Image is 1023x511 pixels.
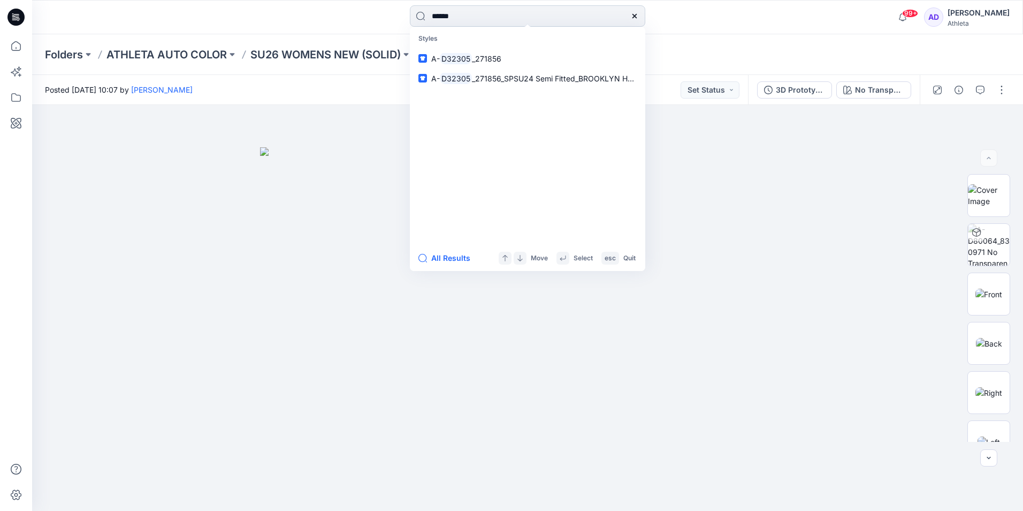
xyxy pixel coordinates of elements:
img: A-D80064_830971 No Transparency [968,224,1010,266]
a: A-D32305_271856_SPSU24 Semi Fitted_BROOKLYN HEIGHTS HR SHORT PROTO [412,69,643,88]
a: Folders [45,47,83,62]
img: Right [975,387,1002,399]
p: Quit [623,253,636,264]
img: Back [976,338,1002,349]
a: [PERSON_NAME] [131,85,193,94]
p: esc [605,253,616,264]
span: _271856_SPSU24 Semi Fitted_BROOKLYN HEIGHTS HR SHORT PROTO [472,74,723,83]
a: A-D32305_271856 [412,49,643,69]
div: AD [924,7,943,27]
a: ATHLETA AUTO COLOR [106,47,227,62]
span: _271856 [472,54,501,63]
button: Details [950,81,967,99]
img: Cover Image [968,184,1010,207]
button: 3D Prototype Sample [757,81,832,99]
img: Front [975,289,1002,300]
mark: D32305 [440,72,472,85]
div: 3D Prototype Sample [776,84,825,96]
span: A- [431,74,440,83]
p: Move [531,253,548,264]
img: Left [978,437,1000,448]
span: 99+ [902,9,918,18]
span: Posted [DATE] 10:07 by [45,84,193,95]
button: All Results [418,252,477,265]
div: No Transparency [855,84,904,96]
div: Athleta [948,19,1010,27]
a: SU26 WOMENS NEW (SOLID) [250,47,401,62]
p: Select [574,253,593,264]
div: [PERSON_NAME] [948,6,1010,19]
span: A- [431,54,440,63]
mark: D32305 [440,52,472,65]
button: No Transparency [836,81,911,99]
img: eyJhbGciOiJIUzI1NiIsImtpZCI6IjAiLCJzbHQiOiJzZXMiLCJ0eXAiOiJKV1QifQ.eyJkYXRhIjp7InR5cGUiOiJzdG9yYW... [260,147,795,511]
p: Styles [412,29,643,49]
